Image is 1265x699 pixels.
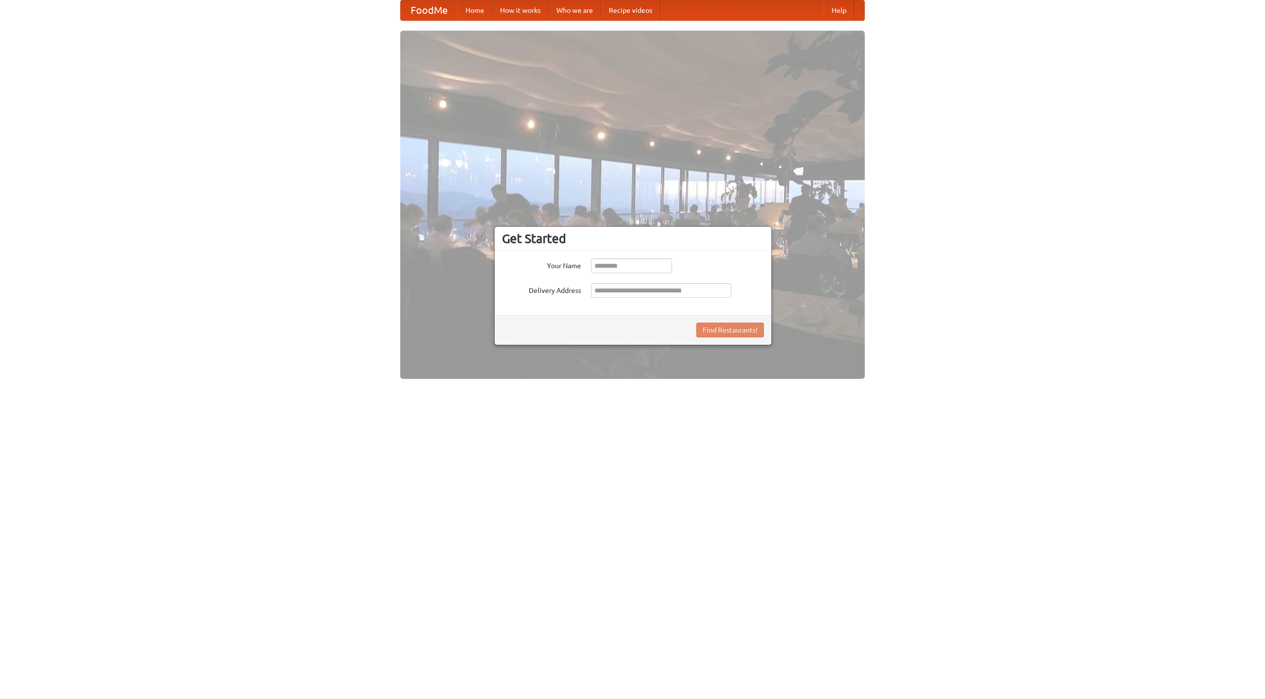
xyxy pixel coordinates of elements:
label: Delivery Address [502,283,581,295]
button: Find Restaurants! [696,323,764,337]
label: Your Name [502,258,581,271]
a: Help [824,0,854,20]
a: Home [458,0,492,20]
h3: Get Started [502,231,764,246]
a: FoodMe [401,0,458,20]
a: Recipe videos [601,0,660,20]
a: Who we are [548,0,601,20]
a: How it works [492,0,548,20]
